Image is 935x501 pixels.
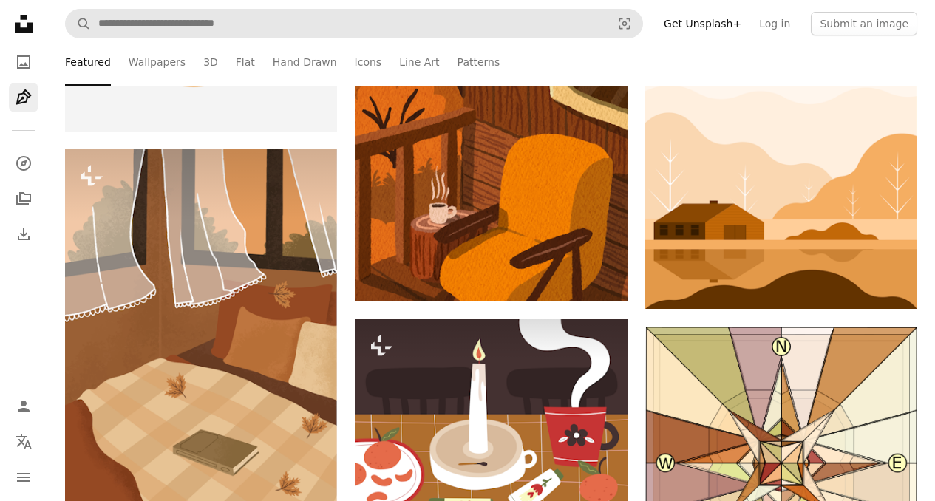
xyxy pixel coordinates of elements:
[9,463,38,492] button: Menu
[355,38,382,86] a: Icons
[203,38,218,86] a: 3D
[65,324,337,337] a: Cozy autumn scene with book and plaid blanket.
[655,12,750,35] a: Get Unsplash+
[355,104,627,117] a: Cozy armchair on a wooden porch with steaming coffee.
[65,9,643,38] form: Find visuals sitewide
[355,415,627,428] a: Candle, coffee, and fruit on a checkered tablecloth.
[9,392,38,421] a: Log in / Sign up
[9,83,38,112] a: Illustrations
[399,38,439,86] a: Line Art
[9,9,38,41] a: Home — Unsplash
[9,184,38,214] a: Collections
[811,12,917,35] button: Submit an image
[645,166,917,180] a: A house sits beside a body of water with rolling hills.
[645,37,917,309] img: A house sits beside a body of water with rolling hills.
[458,38,500,86] a: Patterns
[645,456,917,469] a: A stylized compass rose with directional labels.
[9,219,38,249] a: Download History
[750,12,799,35] a: Log in
[66,10,91,38] button: Search Unsplash
[607,10,642,38] button: Visual search
[9,47,38,77] a: Photos
[9,149,38,178] a: Explore
[9,427,38,457] button: Language
[273,38,337,86] a: Hand Drawn
[236,38,255,86] a: Flat
[129,38,186,86] a: Wallpapers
